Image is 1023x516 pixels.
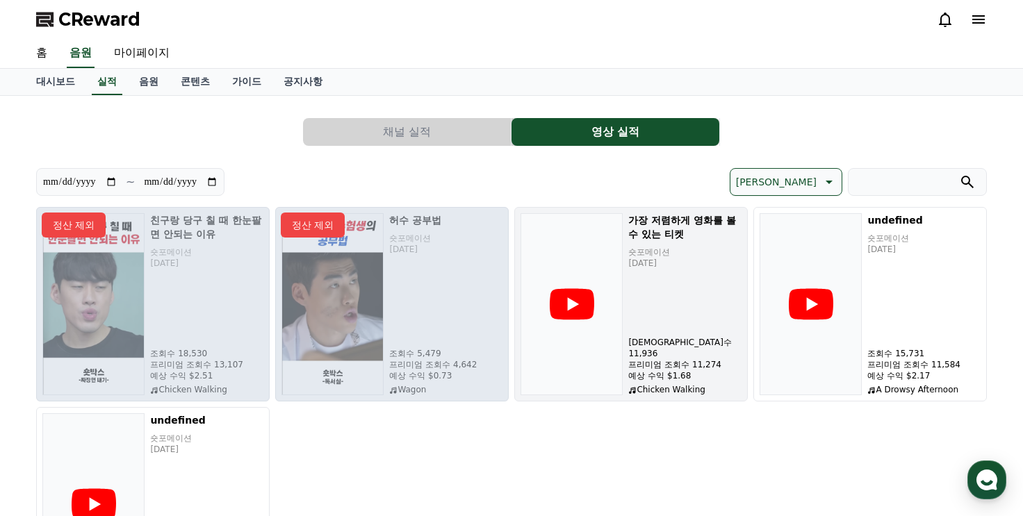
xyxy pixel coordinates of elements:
[628,384,742,395] p: Chicken Walking
[103,39,181,68] a: 마이페이지
[511,118,719,146] button: 영상 실적
[867,213,981,227] h5: undefined
[179,401,267,435] a: 설정
[150,433,263,444] p: 숏포메이션
[730,168,842,196] button: [PERSON_NAME]
[753,207,987,401] button: undefined 숏포메이션 [DATE] 조회수 15,731 프리미엄 조회수 11,584 예상 수익 $2.17 A Drowsy Afternoon
[628,370,742,381] p: 예상 수익 $1.68
[281,213,345,238] p: 정산 제외
[511,118,720,146] a: 영상 실적
[150,444,263,455] p: [DATE]
[126,174,135,190] p: ~
[215,422,231,433] span: 설정
[867,348,981,359] p: 조회수 15,731
[272,69,334,95] a: 공지사항
[128,69,170,95] a: 음원
[736,172,817,192] p: [PERSON_NAME]
[628,247,742,258] p: 숏포메이션
[867,384,981,395] p: A Drowsy Afternoon
[303,118,511,146] a: 채널 실적
[67,39,95,68] a: 음원
[628,337,742,359] p: [DEMOGRAPHIC_DATA]수 11,936
[36,8,140,31] a: CReward
[303,118,511,146] button: 채널 실적
[127,422,144,433] span: 대화
[221,69,272,95] a: 가이드
[92,401,179,435] a: 대화
[92,69,122,95] a: 실적
[628,359,742,370] p: 프리미엄 조회수 11,274
[867,370,981,381] p: 예상 수익 $2.17
[58,8,140,31] span: CReward
[42,213,106,238] p: 정산 제외
[628,213,742,241] h5: 가장 저렴하게 영화를 볼 수 있는 티켓
[150,413,263,427] h5: undefined
[867,359,981,370] p: 프리미엄 조회수 11,584
[25,39,58,68] a: 홈
[628,258,742,269] p: [DATE]
[4,401,92,435] a: 홈
[44,422,52,433] span: 홈
[514,207,748,401] button: 가장 저렴하게 영화를 볼 수 있는 티켓 숏포메이션 [DATE] [DEMOGRAPHIC_DATA]수 11,936 프리미엄 조회수 11,274 예상 수익 $1.68 Chicken...
[867,233,981,244] p: 숏포메이션
[170,69,221,95] a: 콘텐츠
[25,69,86,95] a: 대시보드
[867,244,981,255] p: [DATE]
